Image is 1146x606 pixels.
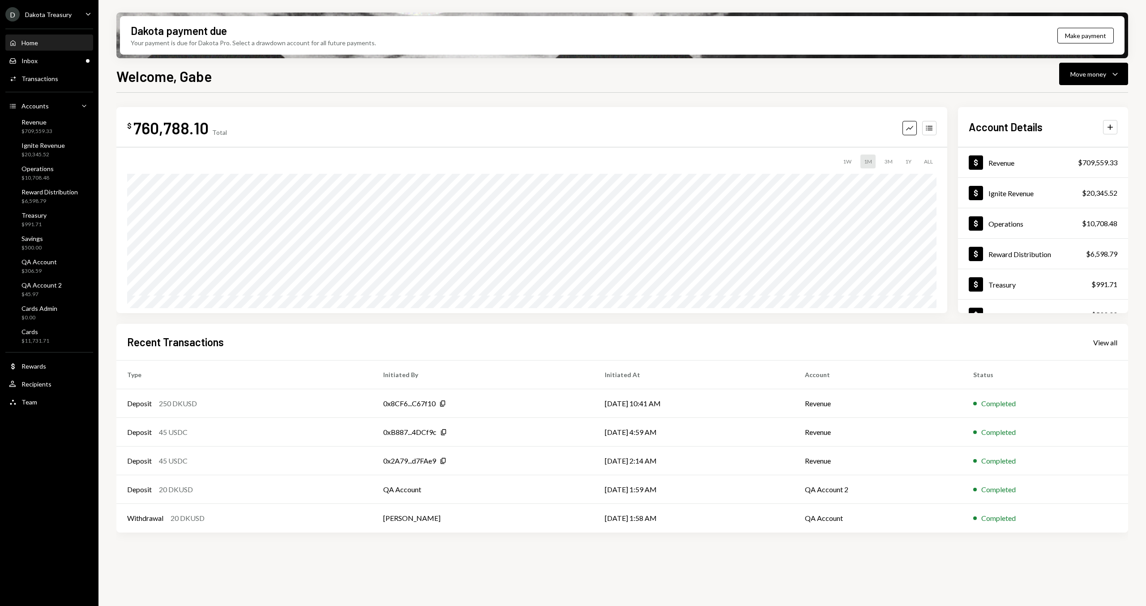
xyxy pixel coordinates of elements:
div: Deposit [127,427,152,438]
div: $45.97 [21,291,62,298]
a: Ignite Revenue$20,345.52 [958,178,1128,208]
div: QA Account 2 [21,281,62,289]
div: 0x8CF6...C67f10 [383,398,436,409]
div: Treasury [988,280,1016,289]
div: View all [1093,338,1117,347]
div: Deposit [127,398,152,409]
div: 0xB887...4DCf9c [383,427,436,438]
h2: Account Details [969,120,1043,134]
div: D [5,7,20,21]
div: $991.71 [1091,279,1117,290]
div: Ignite Revenue [988,189,1034,198]
a: Revenue$709,559.33 [5,116,93,137]
div: Cards Admin [21,305,57,312]
a: Revenue$709,559.33 [958,147,1128,177]
div: 45 USDC [159,427,188,438]
td: QA Account [794,504,962,533]
h2: Recent Transactions [127,335,224,349]
a: Operations$10,708.48 [958,208,1128,238]
div: Your payment is due for Dakota Pro. Select a drawdown account for all future payments. [131,38,376,47]
div: Revenue [21,118,52,126]
a: Cards$11,731.71 [5,325,93,347]
a: Transactions [5,70,93,86]
a: Accounts [5,98,93,114]
div: Dakota Treasury [25,11,72,18]
div: $11,731.71 [21,337,49,345]
div: Savings [21,235,43,242]
th: Type [116,361,372,389]
th: Initiated By [372,361,594,389]
div: $709,559.33 [21,128,52,135]
div: Completed [981,484,1016,495]
div: Operations [21,165,54,172]
div: 1M [860,155,876,168]
div: Revenue [988,159,1014,167]
div: $709,559.33 [1078,157,1117,168]
td: Revenue [794,418,962,447]
div: $500.00 [21,244,43,252]
div: Reward Distribution [21,188,78,196]
th: Account [794,361,962,389]
th: Status [962,361,1128,389]
div: 0x2A79...d7FAe9 [383,456,436,466]
div: Transactions [21,75,58,82]
a: Savings$500.00 [5,232,93,254]
div: Treasury [21,211,47,219]
td: QA Account 2 [794,475,962,504]
div: 250 DKUSD [159,398,197,409]
div: Deposit [127,484,152,495]
div: $20,345.52 [1082,188,1117,198]
div: 760,788.10 [133,118,209,138]
div: $991.71 [21,221,47,228]
a: Reward Distribution$6,598.79 [958,239,1128,269]
div: 20 DKUSD [159,484,193,495]
div: Home [21,39,38,47]
div: $ [127,121,132,130]
div: $306.59 [21,267,57,275]
div: Recipients [21,380,51,388]
a: Team [5,394,93,410]
a: Reward Distribution$6,598.79 [5,185,93,207]
div: Rewards [21,362,46,370]
div: 1Y [902,155,915,168]
a: Recipients [5,376,93,392]
a: Treasury$991.71 [5,209,93,230]
a: QA Account$306.59 [5,255,93,277]
div: 45 USDC [159,456,188,466]
div: Operations [988,219,1023,228]
div: $6,598.79 [1086,249,1117,259]
div: QA Account [21,258,57,266]
div: Cards [21,328,49,335]
div: Move money [1070,69,1106,79]
div: Deposit [127,456,152,466]
a: Ignite Revenue$20,345.52 [5,139,93,160]
div: $10,708.48 [1082,218,1117,229]
a: Operations$10,708.48 [5,162,93,184]
div: Accounts [21,102,49,110]
div: Completed [981,513,1016,524]
td: Revenue [794,447,962,475]
a: Rewards [5,358,93,374]
a: Savings$500.00 [958,300,1128,330]
td: [PERSON_NAME] [372,504,594,533]
div: Reward Distribution [988,250,1051,258]
td: [DATE] 10:41 AM [594,389,795,418]
td: QA Account [372,475,594,504]
div: Team [21,398,37,406]
td: [DATE] 2:14 AM [594,447,795,475]
div: Completed [981,427,1016,438]
div: Dakota payment due [131,23,227,38]
div: 3M [881,155,896,168]
th: Initiated At [594,361,795,389]
div: Withdrawal [127,513,163,524]
td: [DATE] 1:58 AM [594,504,795,533]
div: ALL [920,155,936,168]
div: Completed [981,456,1016,466]
td: [DATE] 1:59 AM [594,475,795,504]
a: QA Account 2$45.97 [5,279,93,300]
div: Savings [988,311,1012,319]
div: Ignite Revenue [21,142,65,149]
button: Move money [1059,63,1128,85]
div: 20 DKUSD [171,513,205,524]
button: Make payment [1057,28,1114,43]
